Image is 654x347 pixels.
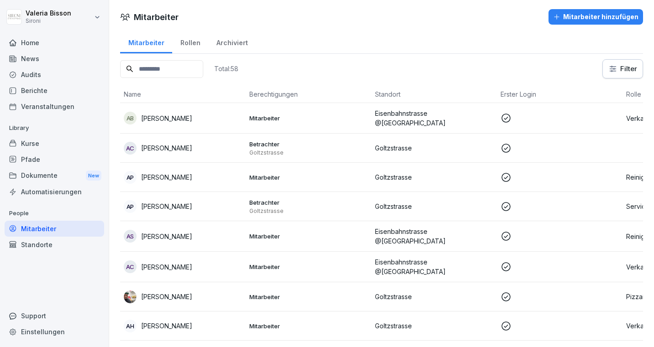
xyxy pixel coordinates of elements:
p: Mitarbeiter [249,173,368,181]
p: Mitarbeiter [249,263,368,271]
a: Berichte [5,83,104,98]
button: Mitarbeiter hinzufügen [549,9,643,25]
p: People [5,206,104,221]
h1: Mitarbeiter [134,11,179,23]
th: Name [120,86,246,103]
a: Automatisierungen [5,184,104,200]
a: Veranstaltungen [5,98,104,114]
a: Mitarbeiter [120,30,172,53]
p: Mitarbeiter [249,114,368,122]
a: Standorte [5,237,104,253]
div: AH [124,320,137,332]
a: Audits [5,67,104,83]
p: Goltzstrasse [375,143,493,153]
p: Goltzstrasse [375,202,493,211]
a: DokumenteNew [5,167,104,184]
div: AS [124,230,137,243]
p: [PERSON_NAME] [141,143,192,153]
p: Goltzstrasse [375,172,493,182]
a: Einstellungen [5,324,104,340]
p: Library [5,121,104,135]
th: Standort [371,86,497,103]
p: [PERSON_NAME] [141,114,192,123]
a: Rollen [172,30,208,53]
p: Eisenbahnstrasse @[GEOGRAPHIC_DATA] [375,109,493,128]
button: Filter [603,60,643,78]
div: AB [124,112,137,124]
div: AC [124,260,137,273]
div: AP [124,171,137,184]
p: Goltzstrasse [249,207,368,215]
p: [PERSON_NAME] [141,292,192,301]
p: Goltzstrasse [375,321,493,331]
div: Mitarbeiter hinzufügen [553,12,638,22]
a: Archiviert [208,30,256,53]
p: Total: 58 [214,64,238,73]
p: Eisenbahnstrasse @[GEOGRAPHIC_DATA] [375,257,493,276]
div: Filter [608,64,637,73]
p: [PERSON_NAME] [141,262,192,272]
img: kxeqd14vvy90yrv0469cg1jb.png [124,290,137,303]
a: Mitarbeiter [5,221,104,237]
p: Goltzstrasse [249,149,368,156]
a: Kurse [5,135,104,151]
p: Mitarbeiter [249,232,368,240]
th: Erster Login [497,86,622,103]
div: Dokumente [5,167,104,184]
a: News [5,51,104,67]
p: [PERSON_NAME] [141,172,192,182]
a: Pfade [5,151,104,167]
p: [PERSON_NAME] [141,232,192,241]
a: Home [5,35,104,51]
p: Mitarbeiter [249,293,368,301]
p: [PERSON_NAME] [141,202,192,211]
p: Eisenbahnstrasse @[GEOGRAPHIC_DATA] [375,227,493,246]
p: Sironi [26,18,71,24]
div: New [86,171,101,181]
div: Support [5,308,104,324]
p: Betrachter [249,198,368,207]
div: AC [124,142,137,155]
p: Goltzstrasse [375,292,493,301]
th: Berechtigungen [246,86,371,103]
p: Mitarbeiter [249,322,368,330]
div: AP [124,200,137,213]
p: [PERSON_NAME] [141,321,192,331]
p: Valeria Bisson [26,10,71,17]
p: Betrachter [249,140,368,148]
